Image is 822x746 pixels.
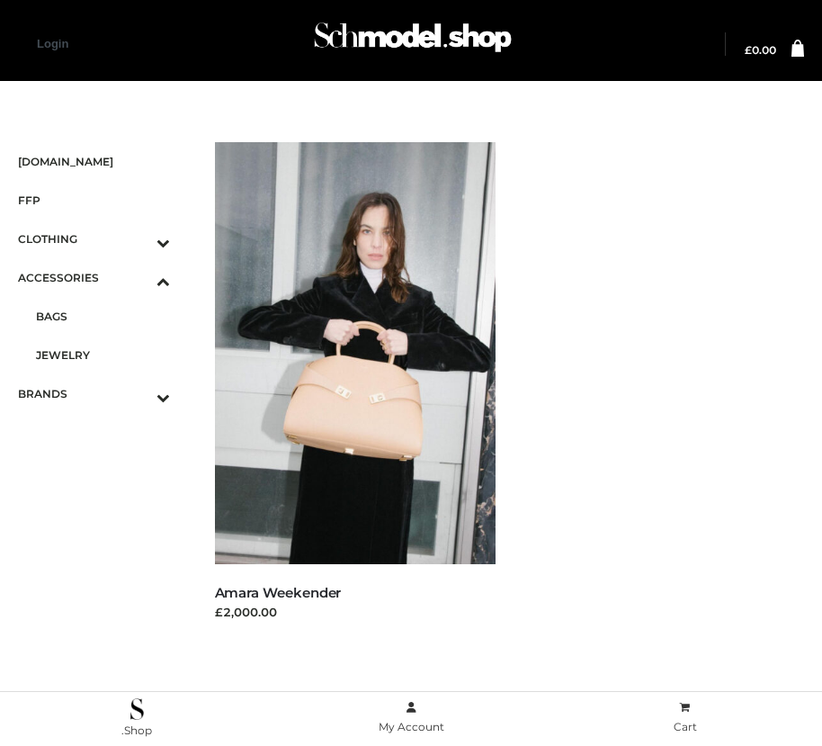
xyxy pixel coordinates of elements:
span: CLOTHING [18,229,170,249]
a: FFP [18,181,170,220]
a: BAGS [36,297,170,336]
bdi: 0.00 [745,43,776,57]
a: Login [37,37,68,50]
a: Schmodel Admin 964 [306,15,516,74]
span: Cart [674,720,697,733]
div: £2,000.00 [215,603,496,621]
span: £ [745,43,752,57]
a: My Account [274,697,549,738]
a: Cart [548,697,822,738]
a: [DOMAIN_NAME] [18,142,170,181]
span: JEWELRY [36,345,170,365]
span: .Shop [121,724,152,737]
span: My Account [379,720,444,733]
span: ACCESSORIES [18,267,170,288]
button: Toggle Submenu [107,258,170,297]
a: JEWELRY [36,336,170,374]
button: Toggle Submenu [107,220,170,258]
a: BRANDSToggle Submenu [18,374,170,413]
img: .Shop [130,698,144,720]
a: CLOTHINGToggle Submenu [18,220,170,258]
button: Toggle Submenu [107,374,170,413]
a: £0.00 [745,45,776,56]
span: BRANDS [18,383,170,404]
span: BAGS [36,306,170,327]
span: [DOMAIN_NAME] [18,151,170,172]
a: Amara Weekender [215,584,342,601]
a: ACCESSORIESToggle Submenu [18,258,170,297]
span: FFP [18,190,170,211]
img: Schmodel Admin 964 [309,10,516,74]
